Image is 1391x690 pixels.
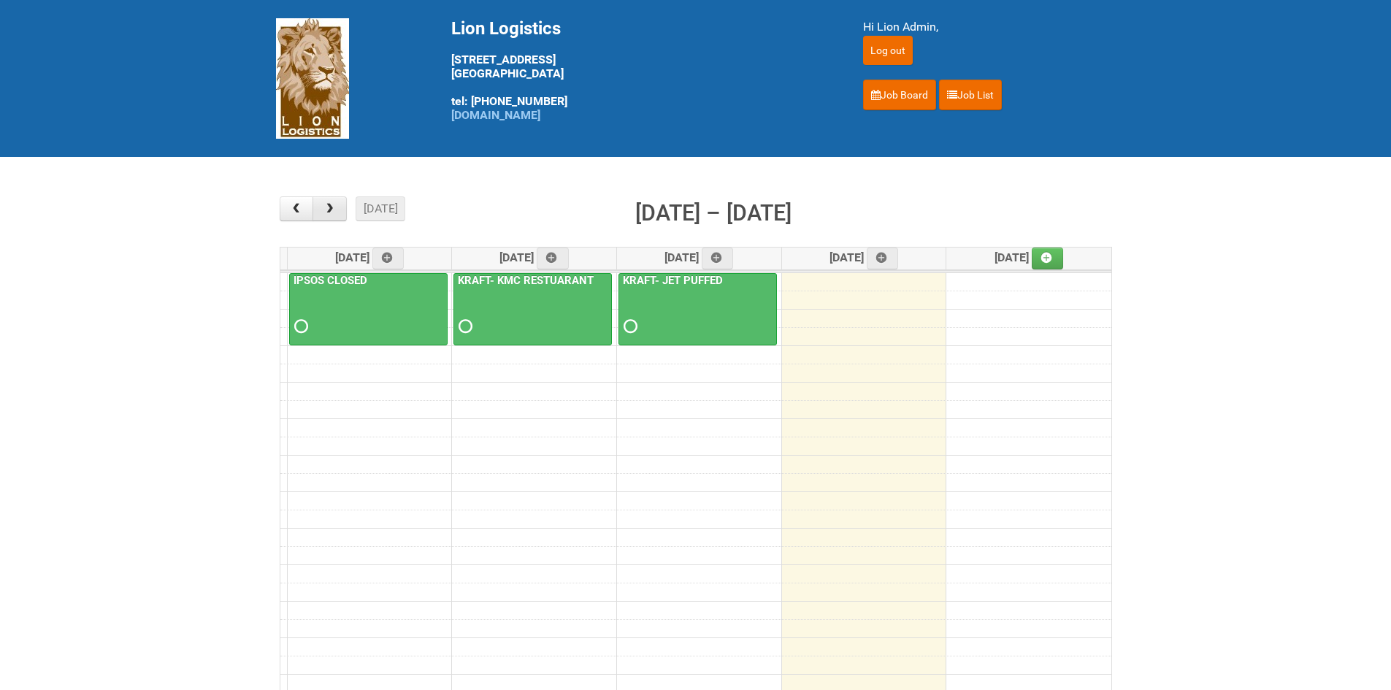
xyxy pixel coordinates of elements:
a: Add an event [867,248,899,269]
span: Requested [294,321,304,331]
a: KRAFT- JET PUFFED [618,273,777,346]
a: KRAFT- KMC RESTUARANT [455,274,597,287]
a: Add an event [1032,248,1064,269]
span: Requested [624,321,634,331]
a: IPSOS CLOSED [291,274,370,287]
a: Lion Logistics [276,71,349,85]
span: [DATE] [335,250,405,264]
a: Add an event [372,248,405,269]
span: [DATE] [499,250,569,264]
a: Job List [939,80,1002,110]
a: Add an event [537,248,569,269]
a: Job Board [863,80,936,110]
a: IPSOS CLOSED [289,273,448,346]
span: [DATE] [664,250,734,264]
span: [DATE] [829,250,899,264]
span: [DATE] [995,250,1064,264]
div: [STREET_ADDRESS] [GEOGRAPHIC_DATA] tel: [PHONE_NUMBER] [451,18,827,122]
a: KRAFT- JET PUFFED [620,274,726,287]
a: Add an event [702,248,734,269]
input: Log out [863,36,913,65]
span: Lion Logistics [451,18,561,39]
a: [DOMAIN_NAME] [451,108,540,122]
a: KRAFT- KMC RESTUARANT [453,273,612,346]
button: [DATE] [356,196,405,221]
h2: [DATE] – [DATE] [635,196,792,230]
img: Lion Logistics [276,18,349,139]
span: Requested [459,321,469,331]
div: Hi Lion Admin, [863,18,1116,36]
